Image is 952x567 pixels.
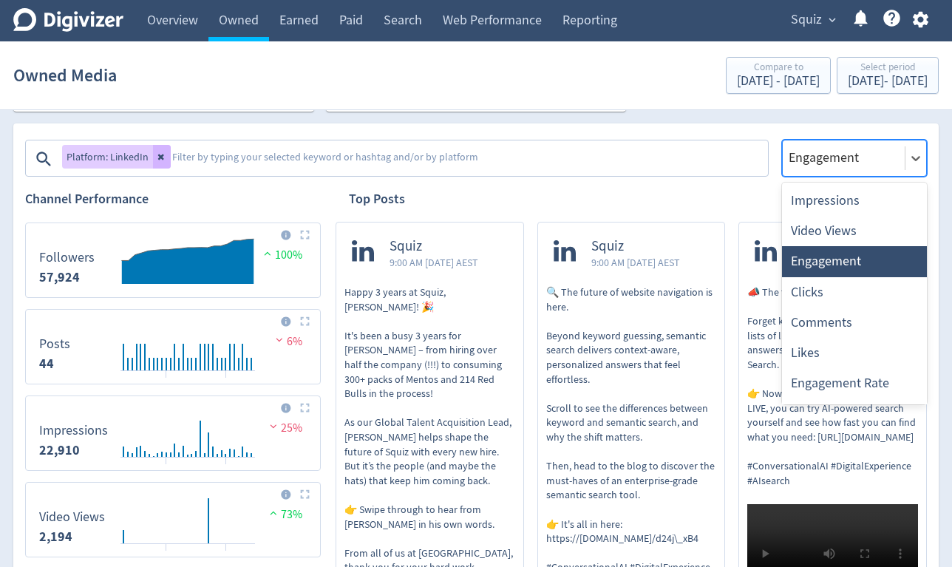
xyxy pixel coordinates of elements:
div: Impressions [782,186,927,216]
img: Placeholder [300,230,310,240]
span: 25% [266,421,302,435]
img: Placeholder [300,489,310,499]
button: Select period[DATE]- [DATE] [837,57,939,94]
button: Squiz [786,8,840,32]
dt: Video Views [39,509,105,526]
h2: Top Posts [349,190,405,208]
svg: Followers 0 [32,229,314,291]
text: 11/08 [157,463,176,473]
svg: Impressions 22,910 [32,402,314,464]
div: Compare to [737,62,820,75]
div: Date [782,398,927,429]
span: Squiz [791,8,822,32]
div: Likes [782,338,927,368]
img: Placeholder [300,316,310,326]
div: Video Views [782,216,927,246]
div: Engagement Rate [782,368,927,398]
p: 📣 The future of search is here 📣 Forget keyword guessing and endless lists of links. Get instant,... [747,285,918,488]
h2: Channel Performance [25,190,321,208]
svg: Posts 44 [32,316,314,378]
div: Comments [782,308,927,338]
div: [DATE] - [DATE] [737,75,820,88]
div: Clicks [782,277,927,308]
span: Squiz [390,238,478,255]
span: 6% [272,334,302,349]
img: negative-performance.svg [272,334,287,345]
img: positive-performance.svg [260,248,275,259]
strong: 22,910 [39,441,80,459]
strong: 2,194 [39,528,72,546]
img: positive-performance.svg [266,507,281,518]
strong: 57,924 [39,268,80,286]
span: expand_more [826,13,839,27]
text: 11/08 [157,376,176,387]
div: Engagement [782,246,927,276]
dt: Followers [39,249,95,266]
span: 9:00 AM [DATE] AEST [591,255,680,270]
div: [DATE] - [DATE] [848,75,928,88]
text: 25/08 [217,463,236,473]
h1: Owned Media [13,52,117,99]
span: Platform: LinkedIn [67,152,149,162]
text: 25/08 [217,549,236,560]
dt: Impressions [39,422,108,439]
img: Placeholder [300,403,310,412]
text: 25/08 [217,376,236,387]
dt: Posts [39,336,70,353]
span: 100% [260,248,302,262]
button: Compare to[DATE] - [DATE] [726,57,831,94]
span: 73% [266,507,302,522]
span: Squiz [591,238,680,255]
strong: 44 [39,355,54,373]
text: 11/08 [157,549,176,560]
svg: Video Views 2,194 [32,489,314,551]
img: negative-performance.svg [266,421,281,432]
span: 9:00 AM [DATE] AEST [390,255,478,270]
div: Select period [848,62,928,75]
